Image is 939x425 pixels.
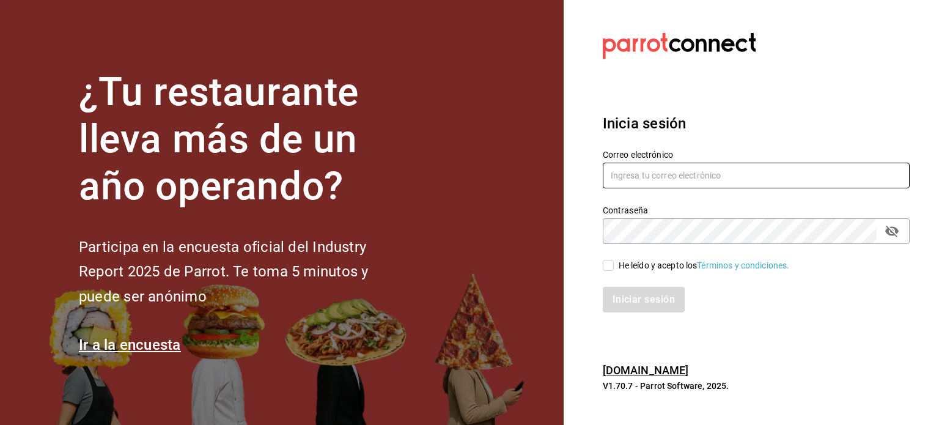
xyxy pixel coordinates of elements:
label: Contraseña [603,206,910,215]
a: [DOMAIN_NAME] [603,364,689,377]
h3: Inicia sesión [603,113,910,135]
div: He leído y acepto los [619,259,790,272]
button: passwordField [882,221,902,242]
a: Ir a la encuesta [79,336,181,353]
h2: Participa en la encuesta oficial del Industry Report 2025 de Parrot. Te toma 5 minutos y puede se... [79,235,409,309]
label: Correo electrónico [603,150,910,159]
h1: ¿Tu restaurante lleva más de un año operando? [79,69,409,210]
input: Ingresa tu correo electrónico [603,163,910,188]
p: V1.70.7 - Parrot Software, 2025. [603,380,910,392]
a: Términos y condiciones. [697,261,789,270]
